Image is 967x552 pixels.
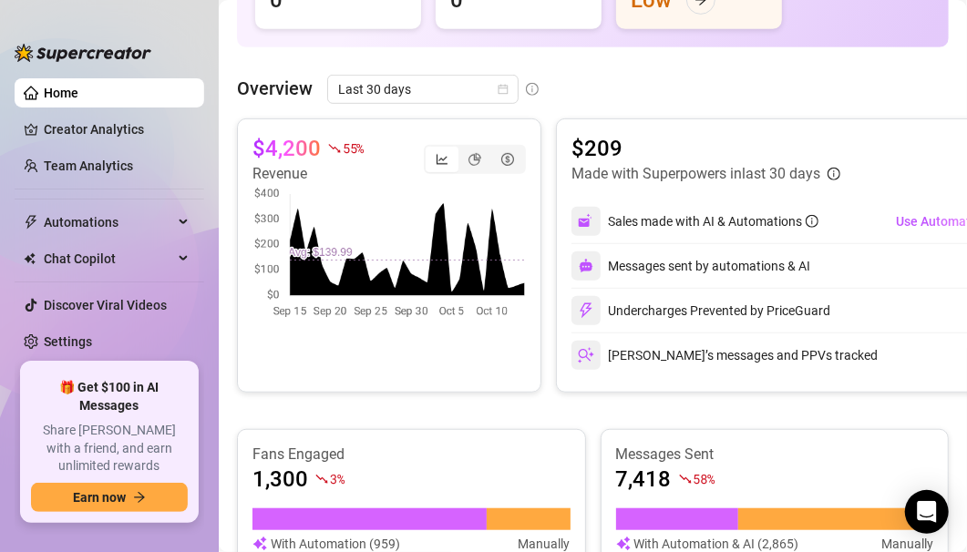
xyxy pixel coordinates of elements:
img: logo-BBDzfeDw.svg [15,44,151,62]
span: info-circle [526,83,539,96]
a: Creator Analytics [44,115,190,144]
span: info-circle [806,215,818,228]
span: Share [PERSON_NAME] with a friend, and earn unlimited rewards [31,422,188,475]
span: pie-chart [468,153,481,166]
div: segmented control [424,145,526,174]
button: Earn nowarrow-right [31,483,188,512]
img: svg%3e [578,302,594,319]
span: 58 % [694,470,715,487]
span: line-chart [436,153,448,166]
span: calendar [498,84,509,95]
a: Team Analytics [44,158,133,173]
span: fall [328,142,341,155]
span: thunderbolt [24,215,38,230]
a: Settings [44,334,92,349]
span: 🎁 Get $100 in AI Messages [31,379,188,414]
span: Automations [44,208,173,237]
a: Discover Viral Videos [44,298,167,312]
span: 3 % [330,470,344,487]
div: Messages sent by automations & AI [571,251,810,281]
span: dollar-circle [501,153,514,166]
div: Sales made with AI & Automations [608,211,818,231]
span: arrow-right [133,491,146,504]
article: 1,300 [252,465,308,494]
article: Made with Superpowers in last 30 days [571,163,820,185]
div: [PERSON_NAME]’s messages and PPVs tracked [571,341,878,370]
article: $209 [571,134,840,163]
span: fall [679,473,692,486]
article: $4,200 [252,134,321,163]
span: 55 % [343,139,364,157]
img: svg%3e [578,347,594,363]
article: Overview [237,75,313,102]
a: Home [44,86,78,100]
div: Undercharges Prevented by PriceGuard [571,296,830,325]
article: 7,418 [616,465,672,494]
img: svg%3e [578,213,594,230]
div: Open Intercom Messenger [905,490,949,534]
span: Chat Copilot [44,244,173,273]
span: info-circle [828,168,840,180]
img: svg%3e [579,259,593,273]
span: fall [315,473,328,486]
article: Revenue [252,163,364,185]
img: Chat Copilot [24,252,36,265]
article: Fans Engaged [252,445,571,465]
article: Messages Sent [616,445,934,465]
span: Last 30 days [338,76,508,103]
span: Earn now [73,490,126,505]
